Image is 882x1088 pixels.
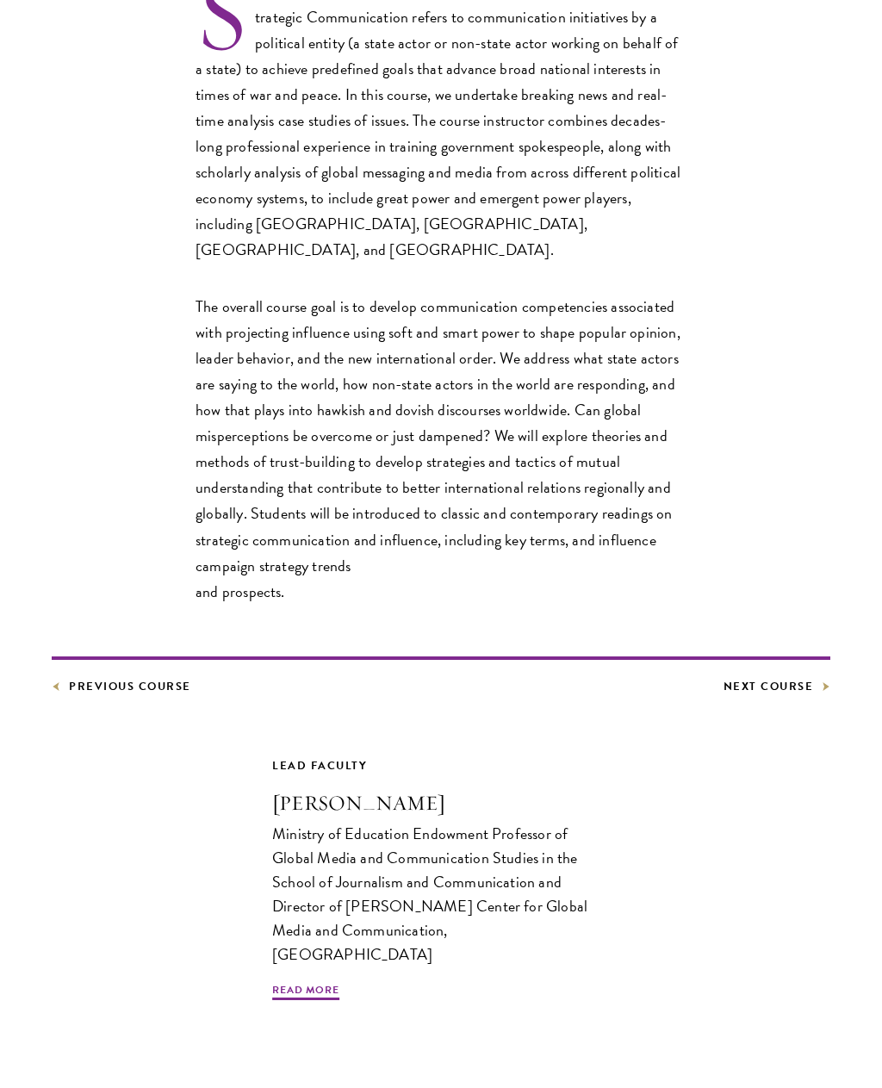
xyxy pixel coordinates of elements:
div: Lead Faculty [272,756,610,775]
span: Read More [272,982,339,1003]
h3: [PERSON_NAME] [272,788,610,818]
a: Lead Faculty [PERSON_NAME] Ministry of Education Endowment Professor of Global Media and Communic... [272,756,610,994]
p: The overall course goal is to develop communication competencies associated with projecting influ... [196,294,686,605]
div: Ministry of Education Endowment Professor of Global Media and Communication Studies in the School... [272,822,610,967]
a: Previous Course [52,677,191,696]
a: Next Course [724,677,831,696]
